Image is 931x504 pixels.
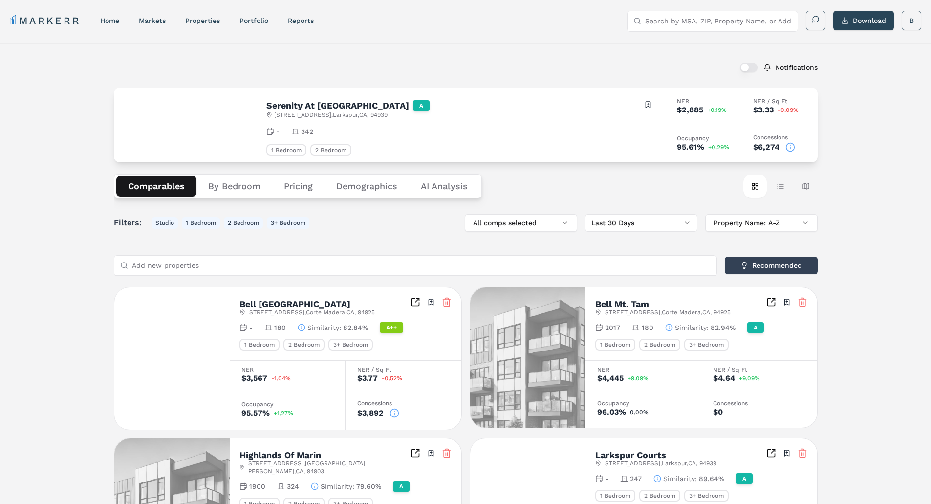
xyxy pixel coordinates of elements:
[663,474,697,483] span: Similarity :
[713,400,805,406] div: Concessions
[276,127,280,136] span: -
[630,409,649,415] span: 0.00%
[132,256,711,275] input: Add new properties
[766,448,776,458] a: Inspect Comparables
[307,323,341,332] span: Similarity :
[239,451,321,460] h2: Highlands Of Marin
[595,300,649,308] h2: Bell Mt. Tam
[597,408,626,416] div: 96.03%
[10,14,81,27] a: MARKERR
[677,98,729,104] div: NER
[739,375,760,381] span: +9.09%
[266,101,409,110] h2: Serenity At [GEOGRAPHIC_DATA]
[595,451,666,460] h2: Larkspur Courts
[708,144,729,150] span: +0.29%
[684,339,729,351] div: 3+ Bedroom
[139,17,166,24] a: markets
[298,323,368,332] button: Similarity:82.84%
[597,374,624,382] div: $4,445
[713,374,735,382] div: $4.64
[274,111,388,119] span: [STREET_ADDRESS] , Larkspur , CA , 94939
[653,474,724,483] button: Similarity:89.64%
[357,367,450,373] div: NER / Sq Ft
[328,339,373,351] div: 3+ Bedroom
[271,375,291,381] span: -1.04%
[380,322,403,333] div: A++
[287,482,299,491] span: 324
[778,107,799,113] span: -0.09%
[665,323,736,332] button: Similarity:82.94%
[116,176,196,197] button: Comparables
[628,375,649,381] span: +9.09%
[241,409,270,417] div: 95.57%
[182,217,220,229] button: 1 Bedroom
[301,127,313,136] span: 342
[699,474,724,483] span: 89.64%
[249,482,265,491] span: 1900
[595,339,635,351] div: 1 Bedroom
[283,339,325,351] div: 2 Bedroom
[642,323,653,332] span: 180
[639,490,680,502] div: 2 Bedroom
[409,176,479,197] button: AI Analysis
[753,98,806,104] div: NER / Sq Ft
[713,367,805,373] div: NER / Sq Ft
[274,323,286,332] span: 180
[114,217,148,229] span: Filters:
[274,410,293,416] span: +1.27%
[185,17,220,24] a: properties
[321,482,354,491] span: Similarity :
[246,460,411,475] span: [STREET_ADDRESS] , [GEOGRAPHIC_DATA][PERSON_NAME] , CA , 94903
[152,217,178,229] button: Studio
[677,135,729,141] div: Occupancy
[605,323,620,332] span: 2017
[713,408,723,416] div: $0
[736,473,753,484] div: A
[747,322,764,333] div: A
[241,374,267,382] div: $3,567
[753,143,779,151] div: $6,274
[310,144,351,156] div: 2 Bedroom
[645,11,792,31] input: Search by MSA, ZIP, Property Name, or Address
[239,17,268,24] a: Portfolio
[595,490,635,502] div: 1 Bedroom
[411,448,420,458] a: Inspect Comparables
[603,308,731,316] span: [STREET_ADDRESS] , Corte Madera , CA , 94925
[677,106,703,114] div: $2,885
[465,214,577,232] button: All comps selected
[775,64,818,71] label: Notifications
[393,481,410,492] div: A
[705,214,818,232] button: Property Name: A-Z
[597,367,689,373] div: NER
[411,297,420,307] a: Inspect Comparables
[684,490,729,502] div: 3+ Bedroom
[605,474,608,483] span: -
[357,409,384,417] div: $3,892
[630,474,642,483] span: 247
[249,323,253,332] span: -
[247,308,375,316] span: [STREET_ADDRESS] , Corte Madera , CA , 94925
[382,375,402,381] span: -0.52%
[753,106,774,114] div: $3.33
[241,367,333,373] div: NER
[639,339,680,351] div: 2 Bedroom
[343,323,368,332] span: 82.84%
[356,482,381,491] span: 79.60%
[833,11,894,30] button: Download
[100,17,119,24] a: home
[288,17,314,24] a: reports
[597,400,689,406] div: Occupancy
[266,144,306,156] div: 1 Bedroom
[413,100,430,111] div: A
[603,460,716,467] span: [STREET_ADDRESS] , Larkspur , CA , 94939
[325,176,409,197] button: Demographics
[311,482,381,491] button: Similarity:79.60%
[196,176,272,197] button: By Bedroom
[725,257,818,274] button: Recommended
[902,11,921,30] button: B
[753,134,806,140] div: Concessions
[909,16,914,25] span: B
[267,217,309,229] button: 3+ Bedroom
[239,339,280,351] div: 1 Bedroom
[241,401,333,407] div: Occupancy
